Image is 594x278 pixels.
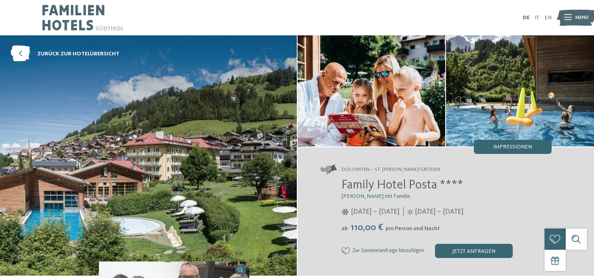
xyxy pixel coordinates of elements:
a: IT [535,15,539,20]
span: Dolomiten – St. [PERSON_NAME]/Gröden [342,166,440,173]
span: [PERSON_NAME] mit Familie [342,194,410,199]
img: Familienhotel in Gröden: ein besonderer Ort [446,35,594,146]
a: zurück zur Hotelübersicht [11,46,119,62]
span: pro Person und Nacht [386,226,440,231]
div: jetzt anfragen [435,244,513,258]
img: Familienhotel in Gröden: ein besonderer Ort [298,35,446,146]
span: Impressionen [493,144,532,150]
a: EN [545,15,552,20]
a: DE [523,15,530,20]
span: ab [342,226,348,231]
span: zurück zur Hotelübersicht [37,50,119,58]
span: [DATE] – [DATE] [351,207,400,217]
span: Zur Sammelanfrage hinzufügen [352,248,424,254]
span: Menü [575,14,589,21]
span: [DATE] – [DATE] [415,207,464,217]
i: Öffnungszeiten im Sommer [407,209,413,215]
i: Öffnungszeiten im Winter [342,209,349,215]
span: 110,00 € [349,223,385,232]
span: Family Hotel Posta **** [342,179,463,192]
